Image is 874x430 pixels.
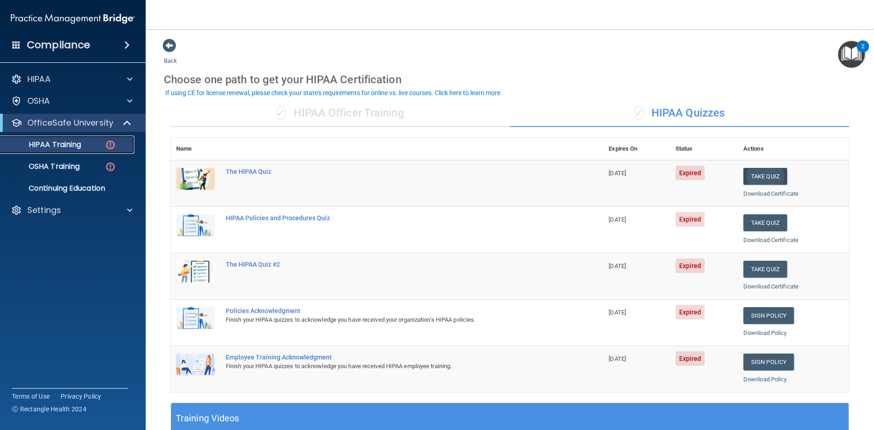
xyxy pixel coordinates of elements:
button: If using CE for license renewal, please check your state's requirements for online vs. live cours... [164,88,503,97]
a: Download Certificate [743,190,798,197]
p: HIPAA [27,74,51,85]
a: OSHA [11,96,132,106]
h4: Compliance [27,39,90,51]
div: The HIPAA Quiz #2 [226,261,558,268]
img: danger-circle.6113f641.png [105,139,116,151]
a: Back [164,46,177,64]
p: OSHA Training [6,162,80,171]
a: HIPAA [11,74,132,85]
span: [DATE] [609,170,626,177]
a: Download Certificate [743,283,798,290]
span: [DATE] [609,355,626,362]
div: Choose one path to get your HIPAA Certification [164,66,856,93]
span: [DATE] [609,216,626,223]
th: Expires On [603,138,670,160]
div: HIPAA Officer Training [171,100,510,127]
div: 2 [861,46,864,58]
a: OfficeSafe University [11,117,132,128]
span: Expired [676,305,705,319]
button: Open Resource Center, 2 new notifications [838,41,865,68]
a: Download Policy [743,329,787,336]
span: [DATE] [609,263,626,269]
div: The HIPAA Quiz [226,168,558,175]
img: danger-circle.6113f641.png [105,161,116,172]
div: Employee Training Acknowledgment [226,354,558,361]
button: Take Quiz [743,261,787,278]
p: OfficeSafe University [27,117,113,128]
a: Sign Policy [743,307,794,324]
p: Settings [27,205,61,216]
span: Expired [676,351,705,366]
button: Take Quiz [743,214,787,231]
th: Status [670,138,738,160]
a: Download Certificate [743,237,798,243]
span: ✓ [634,106,644,120]
div: HIPAA Policies and Procedures Quiz [226,214,558,222]
div: HIPAA Quizzes [510,100,849,127]
a: Download Policy [743,376,787,383]
a: Privacy Policy [61,392,102,401]
h5: Training Videos [176,410,239,426]
span: [DATE] [609,309,626,316]
a: Terms of Use [12,392,50,401]
span: Expired [676,212,705,227]
a: Sign Policy [743,354,794,370]
div: Finish your HIPAA quizzes to acknowledge you have received HIPAA employee training. [226,361,558,372]
button: Take Quiz [743,168,787,185]
span: Ⓒ Rectangle Health 2024 [12,405,86,414]
div: If using CE for license renewal, please check your state's requirements for online vs. live cours... [165,90,502,96]
img: PMB logo [11,10,135,28]
span: Expired [676,258,705,273]
th: Actions [738,138,849,160]
div: Finish your HIPAA quizzes to acknowledge you have received your organization’s HIPAA policies. [226,314,558,325]
p: HIPAA Training [6,140,81,149]
a: Settings [11,205,132,216]
th: Name [171,138,220,160]
span: Expired [676,166,705,180]
p: Continuing Education [6,184,130,193]
p: OSHA [27,96,50,106]
div: Policies Acknowledgment [226,307,558,314]
span: ✓ [276,106,286,120]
